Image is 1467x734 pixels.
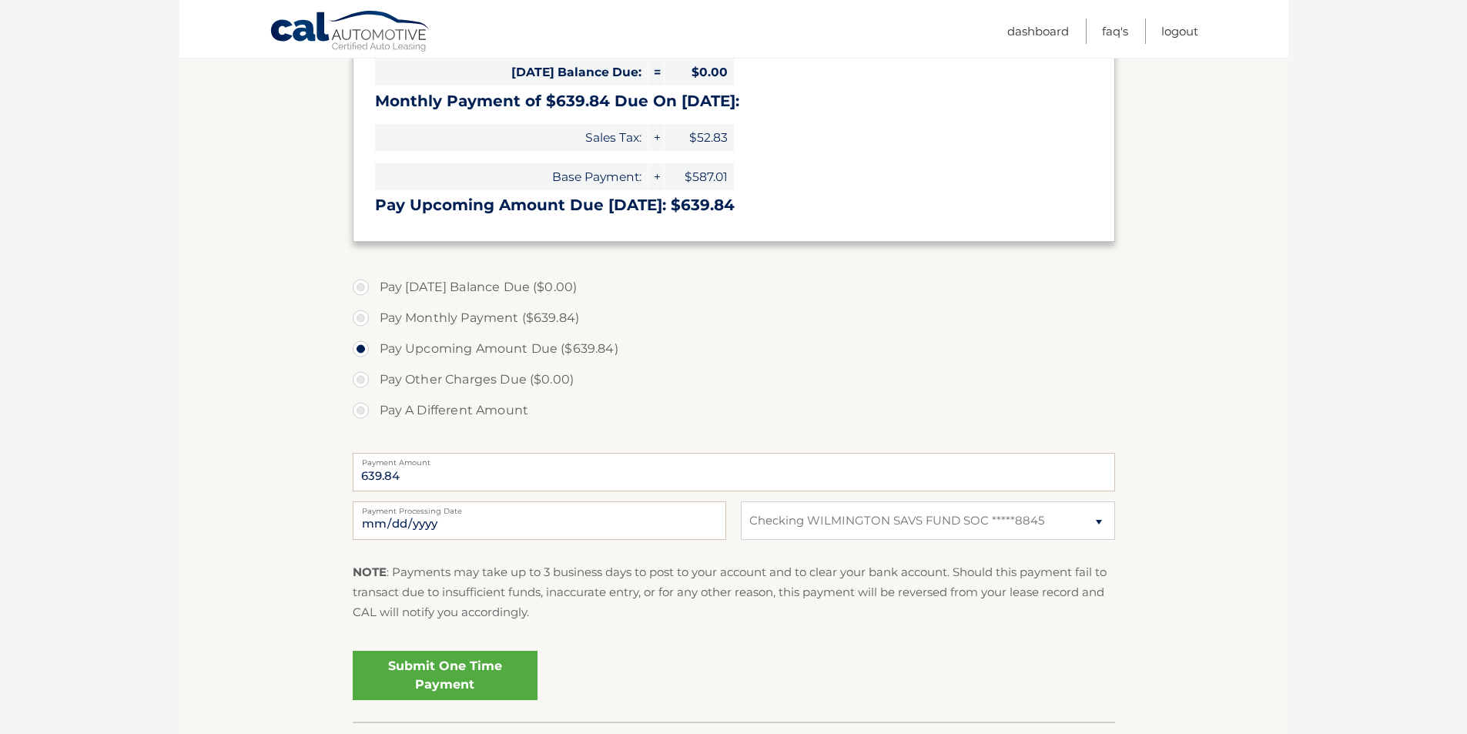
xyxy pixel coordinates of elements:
[665,59,734,85] span: $0.00
[270,10,431,55] a: Cal Automotive
[648,59,664,85] span: =
[353,303,1115,333] label: Pay Monthly Payment ($639.84)
[375,196,1093,215] h3: Pay Upcoming Amount Due [DATE]: $639.84
[353,565,387,579] strong: NOTE
[665,124,734,151] span: $52.83
[665,163,734,190] span: $587.01
[353,501,726,540] input: Payment Date
[648,163,664,190] span: +
[353,453,1115,491] input: Payment Amount
[353,333,1115,364] label: Pay Upcoming Amount Due ($639.84)
[375,92,1093,111] h3: Monthly Payment of $639.84 Due On [DATE]:
[353,562,1115,623] p: : Payments may take up to 3 business days to post to your account and to clear your bank account....
[375,124,648,151] span: Sales Tax:
[1007,18,1069,44] a: Dashboard
[353,651,538,700] a: Submit One Time Payment
[648,124,664,151] span: +
[375,163,648,190] span: Base Payment:
[375,59,648,85] span: [DATE] Balance Due:
[353,453,1115,465] label: Payment Amount
[1102,18,1128,44] a: FAQ's
[1161,18,1198,44] a: Logout
[353,395,1115,426] label: Pay A Different Amount
[353,272,1115,303] label: Pay [DATE] Balance Due ($0.00)
[353,501,726,514] label: Payment Processing Date
[353,364,1115,395] label: Pay Other Charges Due ($0.00)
